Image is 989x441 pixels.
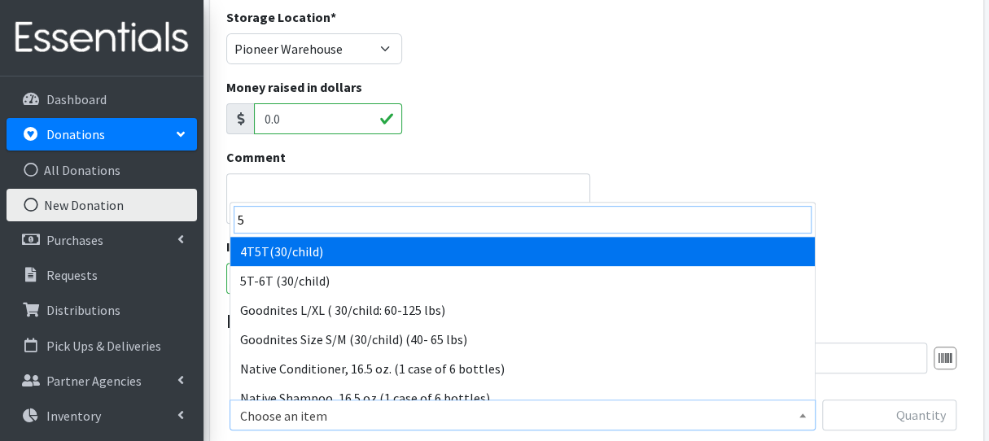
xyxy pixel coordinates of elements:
[226,7,336,27] label: Storage Location
[46,267,98,283] p: Requests
[226,147,286,167] label: Comment
[822,400,956,430] input: Quantity
[230,237,815,266] li: 4T5T(30/child)
[46,232,103,248] p: Purchases
[226,77,362,97] label: Money raised in dollars
[7,294,197,326] a: Distributions
[230,400,816,430] span: Choose an item
[46,373,142,389] p: Partner Agencies
[7,154,197,186] a: All Donations
[7,224,197,256] a: Purchases
[226,237,289,256] label: Issued on
[46,338,161,354] p: Pick Ups & Deliveries
[7,330,197,362] a: Pick Ups & Deliveries
[7,118,197,151] a: Donations
[330,9,336,25] abbr: required
[7,400,197,432] a: Inventory
[230,383,815,413] li: Native Shampoo, 16.5 oz (1 case of 6 bottles)
[230,325,815,354] li: Goodnites Size S/M (30/child) (40- 65 lbs)
[230,266,815,295] li: 5T-6T (30/child)
[7,83,197,116] a: Dashboard
[7,189,197,221] a: New Donation
[7,259,197,291] a: Requests
[240,404,805,427] span: Choose an item
[46,408,101,424] p: Inventory
[46,126,105,142] p: Donations
[46,302,120,318] p: Distributions
[230,354,815,383] li: Native Conditioner, 16.5 oz. (1 case of 6 bottles)
[7,365,197,397] a: Partner Agencies
[46,91,107,107] p: Dashboard
[7,11,197,65] img: HumanEssentials
[226,307,967,336] legend: Items in this donation
[230,295,815,325] li: Goodnites L/XL ( 30/child: 60-125 lbs)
